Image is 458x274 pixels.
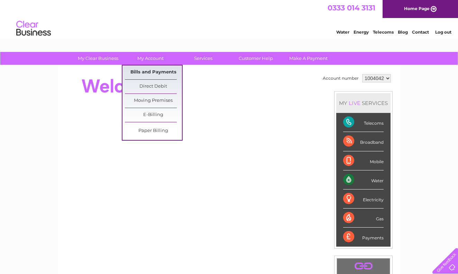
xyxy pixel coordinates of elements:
[321,72,360,84] td: Account number
[343,170,384,189] div: Water
[343,189,384,209] div: Electricity
[373,29,394,35] a: Telecoms
[70,52,127,65] a: My Clear Business
[412,29,429,35] a: Contact
[343,132,384,151] div: Broadband
[125,108,182,122] a: E-Billing
[328,3,375,12] a: 0333 014 3131
[343,151,384,170] div: Mobile
[66,4,393,34] div: Clear Business is a trading name of Verastar Limited (registered in [GEOGRAPHIC_DATA] No. 3667643...
[343,113,384,132] div: Telecoms
[435,29,451,35] a: Log out
[336,93,391,113] div: MY SERVICES
[175,52,232,65] a: Services
[354,29,369,35] a: Energy
[398,29,408,35] a: Blog
[227,52,284,65] a: Customer Help
[347,100,362,106] div: LIVE
[343,228,384,246] div: Payments
[339,260,388,272] a: .
[125,65,182,79] a: Bills and Payments
[125,124,182,138] a: Paper Billing
[125,80,182,94] a: Direct Debit
[125,94,182,108] a: Moving Premises
[343,209,384,228] div: Gas
[336,29,349,35] a: Water
[280,52,337,65] a: Make A Payment
[122,52,179,65] a: My Account
[16,18,51,39] img: logo.png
